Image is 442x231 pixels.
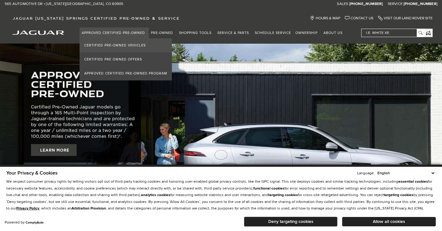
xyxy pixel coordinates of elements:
strong: targeting cookies [268,193,298,197]
strong: functional cookies [253,186,284,191]
a: Service & Parts [215,27,253,38]
strong: analytics cookies [141,193,170,197]
a: 565 Automotive Dr • [US_STATE][GEOGRAPHIC_DATA], CO 80905 [5,2,123,7]
input: i.e. White XE [362,29,424,37]
a: Ownership [293,27,321,38]
nav: Main Navigation [80,27,346,38]
strong: essential cookies [398,179,428,184]
a: Approved Certified Pre-Owned Program [80,66,172,80]
a: ComplyAuto [26,221,44,224]
a: Hours & Map [310,16,340,21]
select: Language Select [376,170,436,176]
a: [PHONE_NUMBER] [349,2,383,7]
strong: Arbitration Provision [71,206,106,211]
button: Allow all cookies [342,217,436,226]
a: Approved Certified Pre-Owned [80,27,149,38]
a: Schedule Service [253,27,293,38]
a: Visit Our Land Rover Site [378,16,433,21]
a: Contact Us [345,16,373,21]
a: Jaguar [US_STATE] Springs Certified Pre-Owned & Service [9,16,183,21]
div: Language: [357,171,375,175]
span: Service [388,2,403,6]
span: Sales [337,2,348,6]
a: About Us [321,27,346,38]
a: Pre-Owned [149,27,177,38]
button: Deny targeting cookies [244,217,338,227]
strong: targeting cookies [384,193,413,197]
span: Jaguar [US_STATE] Springs Certified Pre-Owned & Service [12,16,180,21]
a: [PHONE_NUMBER] [404,2,437,7]
u: Privacy Policy [16,206,39,211]
p: We respect consumer privacy rights by letting visitors opt out of third-party tracking cookies an... [6,178,436,212]
a: jaguar [12,30,64,35]
a: Certified Pre Owned Offers [80,52,172,66]
img: Jaguar [12,31,64,35]
a: Shopping Tools [177,27,215,38]
a: Certified Pre-Owned Vehicles [80,38,172,52]
div: Powered by [5,221,44,224]
span: Your Privacy & Cookies [6,170,58,176]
